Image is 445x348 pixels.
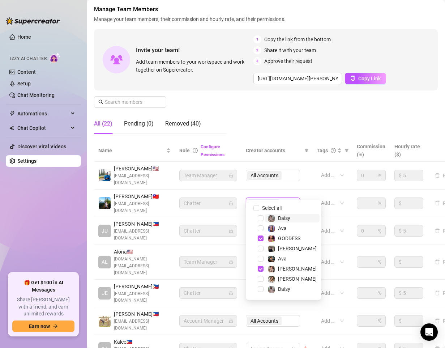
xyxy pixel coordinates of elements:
span: question-circle [331,148,336,153]
span: Invite your team! [136,46,253,55]
th: Hourly rate ($) [390,140,428,162]
span: Ava [278,225,287,231]
span: Alona 🇺🇸 [114,248,171,256]
span: [DOMAIN_NAME][EMAIL_ADDRESS][DOMAIN_NAME] [114,256,171,276]
span: lock [229,173,233,178]
span: lock [229,260,233,264]
span: Name [98,147,165,154]
img: Ava [268,225,275,232]
img: Paige [268,276,275,283]
span: Role [179,148,190,153]
a: Home [17,34,31,40]
span: Approve their request [264,57,312,65]
span: Chatter [184,288,233,298]
span: thunderbolt [9,111,15,116]
img: logo-BBDzfeDw.svg [6,17,60,25]
img: Ava [268,256,275,262]
a: Chat Monitoring [17,92,55,98]
img: Chat Copilot [9,126,14,131]
span: filter [304,148,309,153]
a: Discover Viral Videos [17,144,66,149]
span: Chat Copilot [17,122,69,134]
span: Select tree node [258,235,264,241]
span: Team Manager [184,256,233,267]
span: [EMAIL_ADDRESS][DOMAIN_NAME] [114,318,171,332]
span: Account Manager [184,315,233,326]
span: [PERSON_NAME] [278,246,317,251]
img: Anna [268,246,275,252]
span: Select tree node [258,215,264,221]
span: Add team members to your workspace and work together on Supercreator. [136,58,251,74]
span: Earn now [29,323,50,329]
span: Daisy [278,215,290,221]
span: filter [345,148,349,153]
span: Copy the link from the bottom [264,35,331,43]
span: Select tree node [258,225,264,231]
th: Name [94,140,175,162]
img: Aaron Paul Carnaje [99,315,111,327]
span: Team Manager [184,170,233,181]
a: Configure Permissions [201,144,224,157]
span: [PERSON_NAME] [278,266,317,272]
span: Automations [17,108,69,119]
span: Creator accounts [246,147,301,154]
span: Select all [259,204,284,212]
img: Daisy [268,286,275,293]
span: search [98,99,103,105]
span: 🎁 Get $100 in AI Messages [12,279,74,293]
span: Share it with your team [264,46,316,54]
span: info-circle [193,148,198,153]
span: [EMAIL_ADDRESS][DOMAIN_NAME] [114,290,171,304]
span: [PERSON_NAME] 🇵🇭 [114,220,171,228]
span: lock [229,291,233,295]
span: Manage Team Members [94,5,438,14]
a: Settings [17,158,37,164]
a: Content [17,69,36,75]
span: 1 [253,35,261,43]
span: 2 Accounts [247,199,279,208]
img: AI Chatter [50,52,61,63]
span: filter [303,145,310,156]
div: Open Intercom Messenger [420,323,438,341]
th: Commission (%) [352,140,390,162]
span: 2 [253,46,261,54]
span: GODDESS [278,235,300,241]
button: Copy Link [345,73,386,84]
div: Removed (40) [165,119,201,128]
span: [PERSON_NAME] [278,276,317,282]
span: lock [229,201,233,205]
span: 3 [253,57,261,65]
span: Daisy [278,286,290,292]
span: 2 Accounts [251,199,276,207]
span: Select tree node [258,276,264,282]
span: copy [350,76,355,81]
a: Setup [17,81,31,86]
span: [PERSON_NAME] 🇵🇭 [114,283,171,290]
span: Izzy AI Chatter [10,55,47,62]
img: GODDESS [268,235,275,242]
span: [EMAIL_ADDRESS][DOMAIN_NAME] [114,200,171,214]
span: JE [102,289,108,297]
span: Select tree node [258,266,264,272]
img: Jero Justalero [99,197,111,209]
div: Pending (0) [124,119,154,128]
span: Ava [278,256,287,262]
span: Select tree node [258,246,264,251]
span: [PERSON_NAME] 🇹🇼 [114,192,171,200]
span: arrow-right [53,324,58,329]
div: All (22) [94,119,112,128]
span: Select tree node [258,256,264,262]
span: Select tree node [258,286,264,292]
img: Daisy [268,215,275,222]
span: Chatter [184,225,233,236]
span: lock [229,229,233,233]
span: [EMAIL_ADDRESS][DOMAIN_NAME] [114,228,171,242]
img: Jenna [268,266,275,272]
span: JU [102,227,108,235]
span: [PERSON_NAME] 🇵🇭 [114,310,171,318]
span: Share [PERSON_NAME] with a friend, and earn unlimited rewards [12,296,74,318]
img: Emad Ataei [99,169,111,181]
span: Tags [317,147,328,154]
span: lock [229,319,233,323]
span: [PERSON_NAME] 🇺🇸 [114,165,171,173]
